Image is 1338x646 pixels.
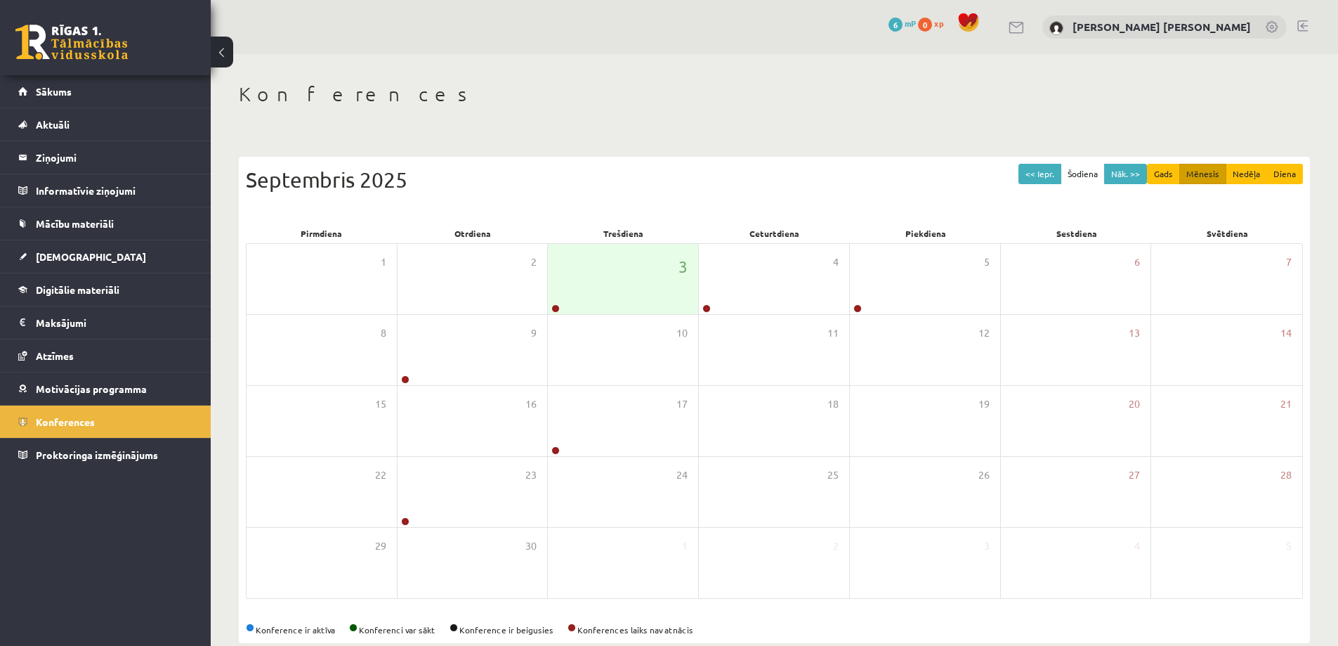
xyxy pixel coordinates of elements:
span: 5 [984,254,990,270]
span: 19 [978,396,990,412]
a: Proktoringa izmēģinājums [18,439,193,471]
h1: Konferences [239,82,1310,106]
div: Otrdiena [397,224,548,243]
span: 16 [525,396,537,412]
a: 0 xp [918,18,950,29]
div: Svētdiena [1152,224,1303,243]
div: Pirmdiena [246,224,397,243]
span: 8 [381,325,386,341]
span: 10 [676,325,688,341]
legend: Informatīvie ziņojumi [36,174,193,207]
span: 1 [682,538,688,554]
span: 11 [827,325,839,341]
a: Aktuāli [18,108,193,141]
span: 2 [833,538,839,554]
div: Septembris 2025 [246,164,1303,195]
span: 22 [375,467,386,483]
span: xp [934,18,943,29]
span: 25 [827,467,839,483]
span: 12 [978,325,990,341]
button: Diena [1266,164,1303,184]
legend: Ziņojumi [36,141,193,174]
span: 2 [531,254,537,270]
div: Trešdiena [548,224,699,243]
span: 14 [1280,325,1292,341]
button: Nedēļa [1226,164,1267,184]
span: [DEMOGRAPHIC_DATA] [36,250,146,263]
a: Digitālie materiāli [18,273,193,306]
button: Šodiena [1061,164,1105,184]
span: 18 [827,396,839,412]
span: 27 [1129,467,1140,483]
span: 21 [1280,396,1292,412]
span: 9 [531,325,537,341]
a: 6 mP [888,18,916,29]
button: Gads [1147,164,1180,184]
a: Informatīvie ziņojumi [18,174,193,207]
a: Ziņojumi [18,141,193,174]
span: 17 [676,396,688,412]
span: Motivācijas programma [36,382,147,395]
span: Konferences [36,415,95,428]
img: Frančesko Pio Bevilakva [1049,21,1063,35]
span: 1 [381,254,386,270]
span: 0 [918,18,932,32]
span: 28 [1280,467,1292,483]
div: Konference ir aktīva Konferenci var sākt Konference ir beigusies Konferences laiks nav atnācis [246,624,1303,636]
a: Rīgas 1. Tālmācības vidusskola [15,25,128,60]
a: Konferences [18,406,193,438]
span: Proktoringa izmēģinājums [36,448,158,461]
a: Mācību materiāli [18,207,193,240]
button: Mēnesis [1179,164,1226,184]
span: mP [905,18,916,29]
span: 7 [1286,254,1292,270]
a: Atzīmes [18,340,193,372]
span: 30 [525,538,537,554]
span: 3 [678,254,688,278]
span: 6 [1134,254,1140,270]
span: 4 [833,254,839,270]
span: Digitālie materiāli [36,283,119,296]
span: Atzīmes [36,349,74,362]
span: 20 [1129,396,1140,412]
span: 5 [1286,538,1292,554]
span: 15 [375,396,386,412]
button: Nāk. >> [1104,164,1147,184]
span: 13 [1129,325,1140,341]
span: 6 [888,18,903,32]
div: Sestdiena [1001,224,1152,243]
span: 4 [1134,538,1140,554]
span: 29 [375,538,386,554]
span: 3 [984,538,990,554]
a: Maksājumi [18,306,193,339]
span: 23 [525,467,537,483]
div: Ceturtdiena [699,224,850,243]
a: Sākums [18,75,193,108]
span: 26 [978,467,990,483]
a: Motivācijas programma [18,373,193,405]
span: 24 [676,467,688,483]
legend: Maksājumi [36,306,193,339]
a: [DEMOGRAPHIC_DATA] [18,240,193,273]
div: Piekdiena [850,224,1001,243]
span: Aktuāli [36,118,70,131]
a: [PERSON_NAME] [PERSON_NAME] [1073,20,1251,34]
span: Sākums [36,85,72,98]
button: << Iepr. [1018,164,1061,184]
span: Mācību materiāli [36,217,114,230]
